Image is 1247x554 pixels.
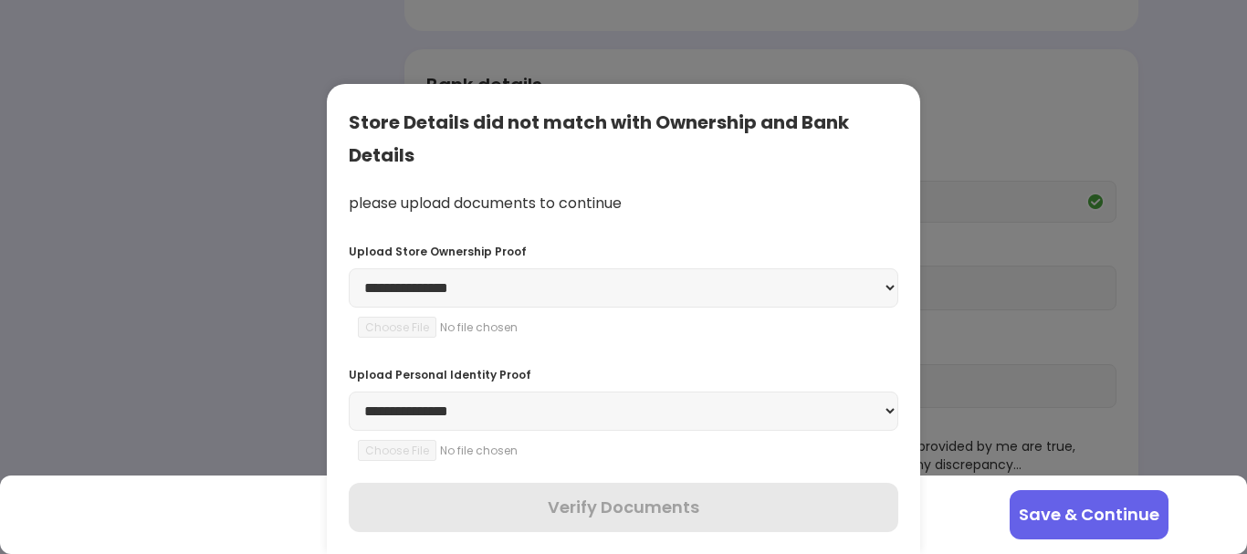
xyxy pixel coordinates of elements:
button: Verify Documents [349,483,898,532]
div: Upload Personal Identity Proof [349,367,898,382]
div: please upload documents to continue [349,193,898,214]
div: Store Details did not match with Ownership and Bank Details [349,106,898,172]
div: Upload Store Ownership Proof [349,244,898,259]
button: Save & Continue [1010,490,1168,539]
